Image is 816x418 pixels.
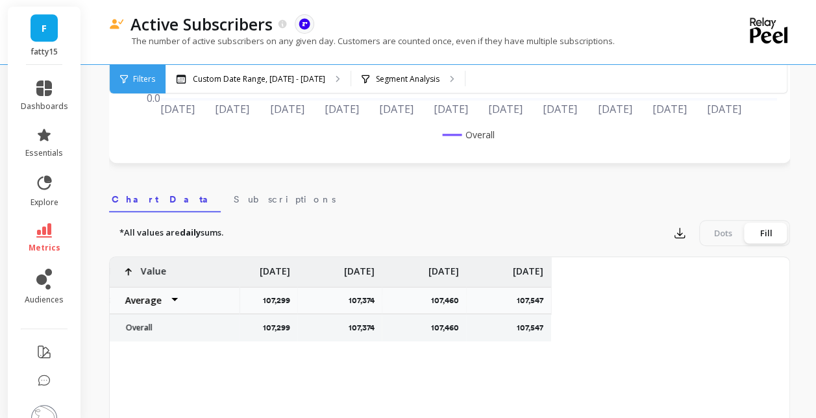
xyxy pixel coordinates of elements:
[112,193,218,206] span: Chart Data
[119,227,223,240] p: *All values are sums.
[133,74,155,84] span: Filters
[702,223,745,243] div: Dots
[180,227,201,238] strong: daily
[745,223,787,243] div: Fill
[109,182,790,212] nav: Tabs
[299,18,310,30] img: api.recharge.svg
[130,13,273,35] p: Active Subscribers
[234,193,336,206] span: Subscriptions
[109,35,615,47] p: The number of active subscribers on any given day. Customers are counted once, even if they have ...
[42,21,47,36] span: F
[193,74,325,84] p: Custom Date Range, [DATE] - [DATE]
[376,74,439,84] p: Segment Analysis
[109,19,124,30] img: header icon
[25,295,64,305] span: audiences
[21,47,68,57] p: fatty15
[25,148,63,158] span: essentials
[21,101,68,112] span: dashboards
[29,243,60,253] span: metrics
[31,197,58,208] span: explore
